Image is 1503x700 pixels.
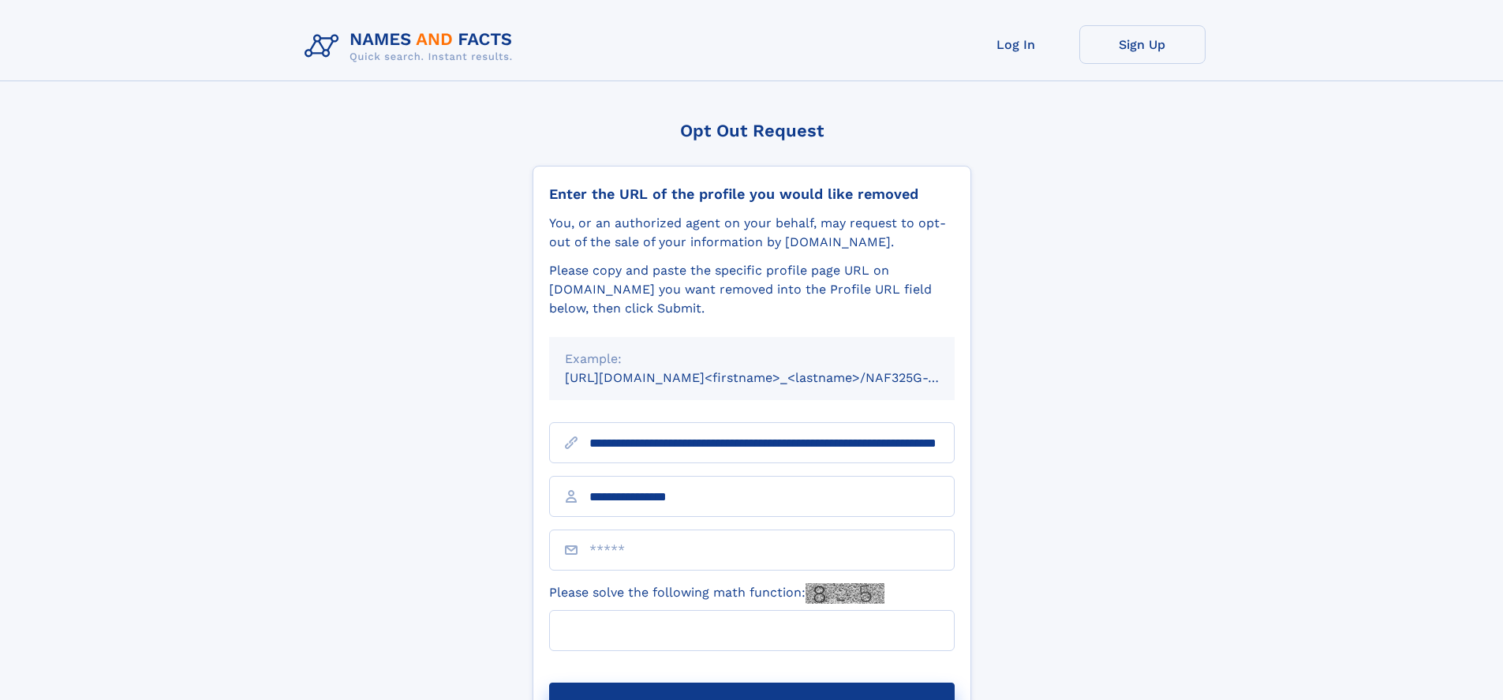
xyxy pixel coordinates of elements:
[549,214,955,252] div: You, or an authorized agent on your behalf, may request to opt-out of the sale of your informatio...
[565,370,985,385] small: [URL][DOMAIN_NAME]<firstname>_<lastname>/NAF325G-xxxxxxxx
[298,25,525,68] img: Logo Names and Facts
[953,25,1079,64] a: Log In
[549,583,884,604] label: Please solve the following math function:
[533,121,971,140] div: Opt Out Request
[1079,25,1206,64] a: Sign Up
[549,261,955,318] div: Please copy and paste the specific profile page URL on [DOMAIN_NAME] you want removed into the Pr...
[549,185,955,203] div: Enter the URL of the profile you would like removed
[565,350,939,369] div: Example:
